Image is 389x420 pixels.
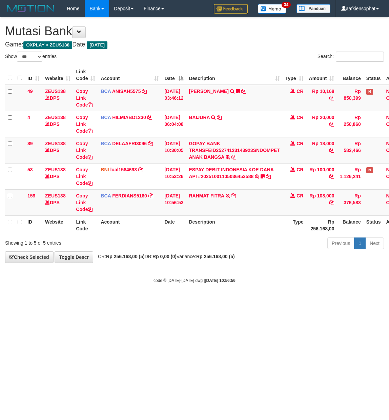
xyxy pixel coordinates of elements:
[42,65,73,85] th: Website: activate to sort column ascending
[329,200,334,205] a: Copy Rp 108,000 to clipboard
[76,167,93,186] a: Copy Link Code
[296,4,330,13] img: panduan.png
[337,189,363,215] td: Rp 376,583
[42,137,73,163] td: DPS
[306,111,337,137] td: Rp 20,000
[5,251,54,263] a: Check Selected
[112,89,141,94] a: ANISAH5575
[27,193,35,198] span: 159
[337,137,363,163] td: Rp 582,466
[162,65,186,85] th: Date: activate to sort column descending
[45,115,66,120] a: ZEUS138
[329,95,334,101] a: Copy Rp 10,168 to clipboard
[148,141,153,146] a: Copy DELAAFRI3096 to clipboard
[162,111,186,137] td: [DATE] 06:04:08
[329,148,334,153] a: Copy Rp 18,000 to clipboard
[366,89,373,95] span: Has Note
[45,141,66,146] a: ZEUS138
[5,41,384,48] h4: Game: Date:
[364,215,384,235] th: Status
[25,65,42,85] th: ID: activate to sort column ascending
[5,237,157,246] div: Showing 1 to 5 of 5 entries
[296,89,303,94] span: CR
[42,111,73,137] td: DPS
[162,85,186,111] td: [DATE] 03:46:12
[337,111,363,137] td: Rp 250,860
[27,141,33,146] span: 89
[147,115,152,120] a: Copy HILMIABD1230 to clipboard
[112,115,146,120] a: HILMIABD1230
[95,254,235,259] span: CR: DB: Variance:
[101,193,111,198] span: BCA
[365,237,384,249] a: Next
[337,85,363,111] td: Rp 850,399
[42,163,73,189] td: DPS
[241,89,246,94] a: Copy INA PAUJANAH to clipboard
[337,65,363,85] th: Balance
[296,115,303,120] span: CR
[148,193,153,198] a: Copy FERDIANS5160 to clipboard
[327,237,354,249] a: Previous
[98,215,162,235] th: Account
[45,193,66,198] a: ZEUS138
[101,115,111,120] span: BCA
[5,24,384,38] h1: Mutasi Bank
[258,4,286,14] img: Button%20Memo.svg
[282,2,291,8] span: 34
[231,193,236,198] a: Copy RAHMAT FITRA to clipboard
[27,115,30,120] span: 4
[162,215,186,235] th: Date
[318,52,384,62] label: Search:
[196,254,235,259] strong: Rp 256.168,00 (5)
[98,65,162,85] th: Account: activate to sort column ascending
[337,215,363,235] th: Balance
[152,254,177,259] strong: Rp 0,00 (0)
[27,89,33,94] span: 49
[112,141,147,146] a: DELAAFRI3096
[189,115,210,120] a: BAIJURA
[329,121,334,127] a: Copy Rp 20,000 to clipboard
[101,167,109,172] span: BNI
[337,163,363,189] td: Rp 1,126,241
[189,193,224,198] a: RAHMAT FITRA
[366,167,373,173] span: Has Note
[217,115,222,120] a: Copy BAIJURA to clipboard
[231,154,236,160] a: Copy GOPAY BANK TRANSFEID25274123143923SNDOMPET ANAK BANGSA to clipboard
[25,215,42,235] th: ID
[306,189,337,215] td: Rp 108,000
[162,189,186,215] td: [DATE] 10:56:53
[42,215,73,235] th: Website
[306,163,337,189] td: Rp 100,000
[73,215,98,235] th: Link Code
[306,85,337,111] td: Rp 10,168
[27,167,33,172] span: 53
[87,41,107,49] span: [DATE]
[42,85,73,111] td: DPS
[186,65,282,85] th: Description: activate to sort column ascending
[306,65,337,85] th: Amount: activate to sort column ascending
[189,167,273,179] a: ESPAY DEBIT INDONESIA KOE DANA API #20251001105036453588
[17,52,42,62] select: Showentries
[189,89,228,94] a: [PERSON_NAME]
[186,215,282,235] th: Description
[42,189,73,215] td: DPS
[55,251,93,263] a: Toggle Descr
[45,89,66,94] a: ZEUS138
[329,174,334,179] a: Copy Rp 100,000 to clipboard
[306,215,337,235] th: Rp 256.168,00
[101,141,111,146] span: BCA
[162,163,186,189] td: [DATE] 10:53:26
[76,141,93,160] a: Copy Link Code
[296,141,303,146] span: CR
[189,141,280,160] a: GOPAY BANK TRANSFEID25274123143923SNDOMPET ANAK BANGSA
[364,65,384,85] th: Status
[5,3,57,14] img: MOTION_logo.png
[5,52,57,62] label: Show entries
[76,193,93,212] a: Copy Link Code
[354,237,366,249] a: 1
[112,193,147,198] a: FERDIANS5160
[283,215,306,235] th: Type
[23,41,72,49] span: OXPLAY > ZEUS138
[110,167,137,172] a: lual1584693
[138,167,143,172] a: Copy lual1584693 to clipboard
